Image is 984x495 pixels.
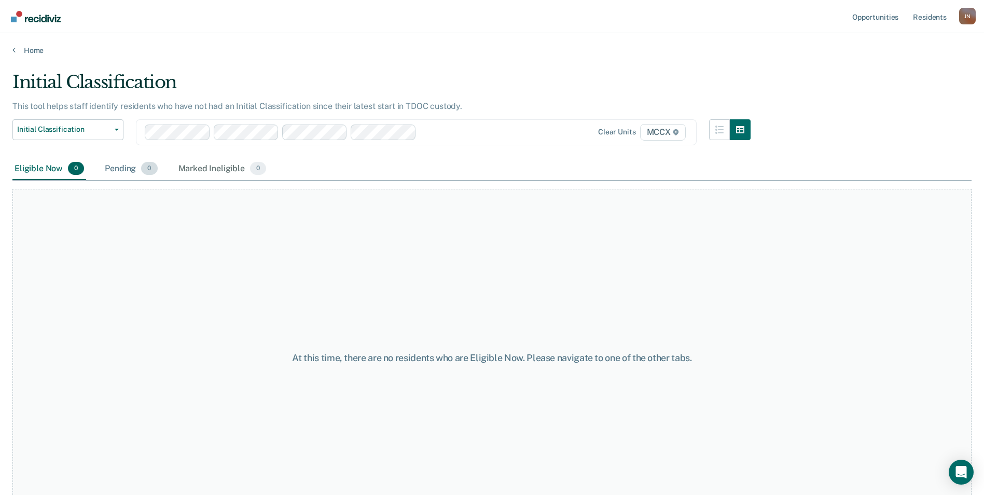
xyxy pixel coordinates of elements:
div: Clear units [598,128,636,136]
div: Pending0 [103,158,159,181]
div: At this time, there are no residents who are Eligible Now. Please navigate to one of the other tabs. [253,352,732,364]
div: Eligible Now0 [12,158,86,181]
img: Recidiviz [11,11,61,22]
span: Initial Classification [17,125,110,134]
div: Initial Classification [12,72,751,101]
span: MCCX [640,124,686,141]
div: Open Intercom Messenger [949,460,974,485]
p: This tool helps staff identify residents who have not had an Initial Classification since their l... [12,101,462,111]
button: Initial Classification [12,119,123,140]
button: Profile dropdown button [959,8,976,24]
div: Marked Ineligible0 [176,158,269,181]
span: 0 [250,162,266,175]
div: J N [959,8,976,24]
span: 0 [141,162,157,175]
a: Home [12,46,972,55]
span: 0 [68,162,84,175]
